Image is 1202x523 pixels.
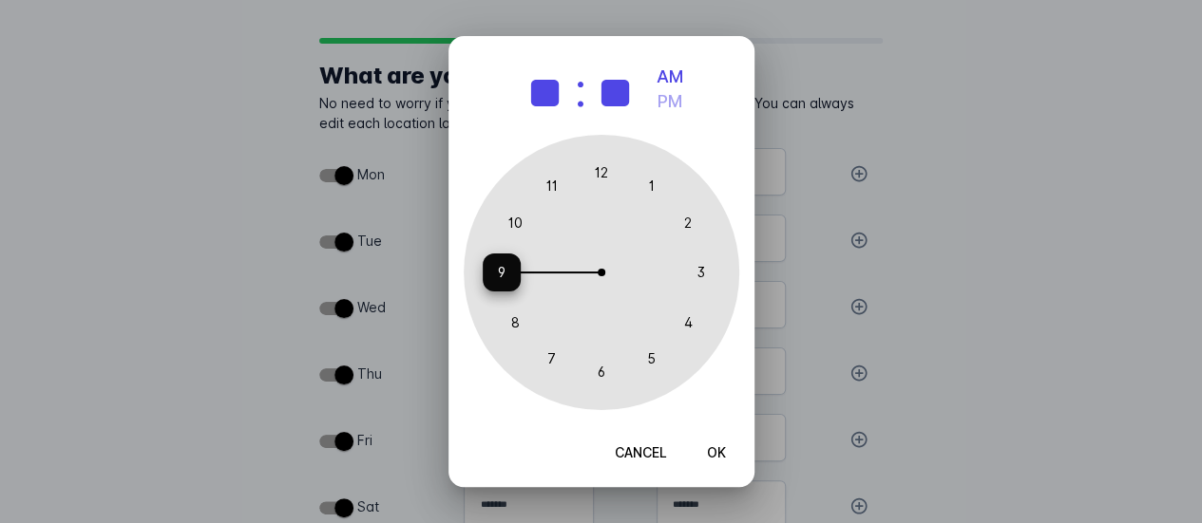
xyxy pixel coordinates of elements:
[510,316,519,329] span: 8
[507,216,522,230] span: 10
[632,167,670,205] button: 1
[648,179,654,193] span: 1
[632,340,670,378] button: 5
[483,253,521,291] button: 9
[582,353,620,391] button: 6
[598,365,605,379] span: 6
[532,167,570,205] button: 11
[615,446,667,459] span: CANCEL
[683,316,692,329] span: 4
[498,266,506,279] span: 9
[547,352,556,365] span: 7
[668,204,706,242] button: 2
[496,304,534,342] button: 8
[682,253,720,291] button: 3
[686,434,747,472] button: OK
[595,166,608,179] span: 12
[654,65,686,89] button: AM
[654,89,686,114] button: PM
[596,434,686,472] button: CANCEL
[707,446,726,459] span: OK
[647,352,656,365] span: 5
[697,266,705,279] span: 3
[574,61,587,118] span: :
[668,304,706,342] button: 4
[496,204,534,242] button: 10
[545,179,557,193] span: 11
[532,340,570,378] button: 7
[582,154,620,192] button: 12
[683,216,691,230] span: 2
